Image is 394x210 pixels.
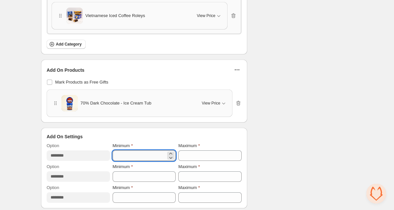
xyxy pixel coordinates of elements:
[47,40,86,49] button: Add Category
[193,10,226,21] button: View Price
[366,184,386,203] div: Open chat
[113,163,133,170] label: Minimum
[113,143,133,149] label: Minimum
[66,8,83,24] img: Vietnamese Iced Coffee Roleys
[61,95,78,111] img: 70% Dark Chocolate - Ice Cream Tub
[47,163,59,170] label: Option
[55,80,108,85] span: Mark Products as Free Gifts
[56,42,82,47] span: Add Category
[198,98,231,108] button: View Price
[80,100,151,106] span: 70% Dark Chocolate - Ice Cream Tub
[197,13,215,18] span: View Price
[47,184,59,191] label: Option
[47,133,83,140] span: Add On Settings
[47,67,84,73] span: Add On Products
[178,184,200,191] label: Maximum
[178,143,200,149] label: Maximum
[85,12,145,19] span: Vietnamese Iced Coffee Roleys
[47,143,59,149] label: Option
[202,101,220,106] span: View Price
[113,184,133,191] label: Minimum
[178,163,200,170] label: Maximum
